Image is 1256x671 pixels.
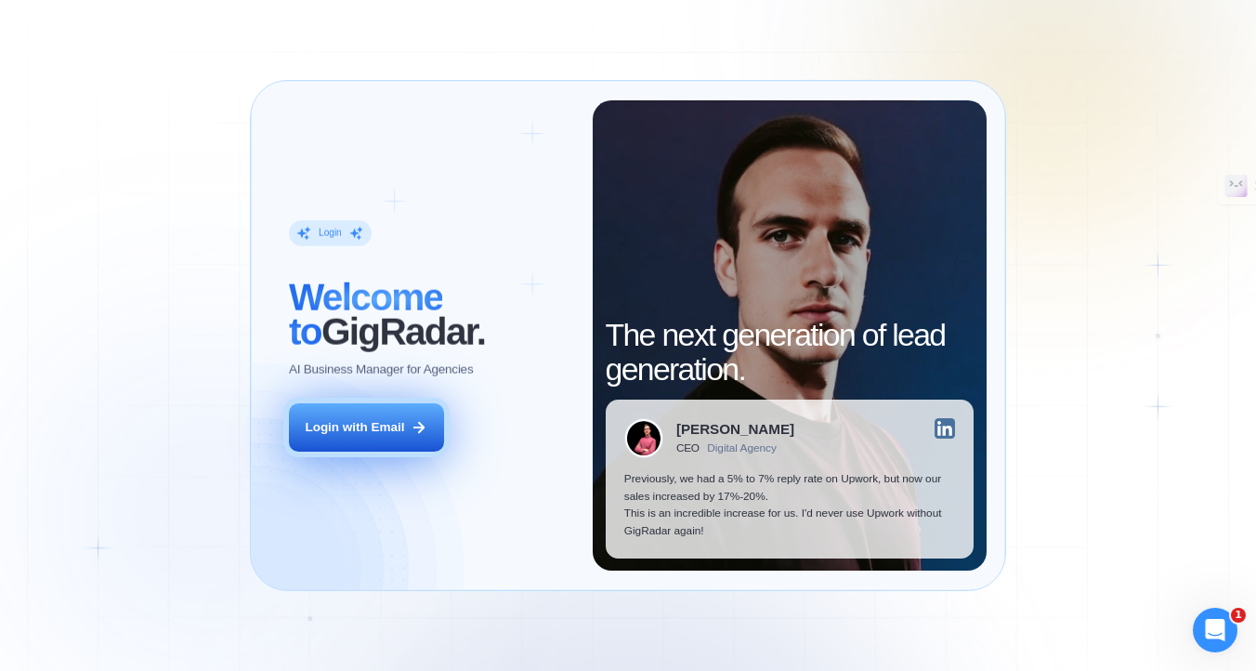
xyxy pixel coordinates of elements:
[319,227,342,240] div: Login
[289,403,444,452] button: Login with Email
[305,419,404,437] div: Login with Email
[289,276,442,353] span: Welcome to
[676,442,700,455] div: CEO
[289,281,574,349] h2: ‍ GigRadar.
[289,362,473,379] p: AI Business Manager for Agencies
[606,318,975,387] h2: The next generation of lead generation.
[1231,608,1246,623] span: 1
[624,470,955,539] p: Previously, we had a 5% to 7% reply rate on Upwork, but now our sales increased by 17%-20%. This ...
[676,422,794,436] div: [PERSON_NAME]
[1193,608,1237,652] iframe: Intercom live chat
[707,442,777,455] div: Digital Agency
